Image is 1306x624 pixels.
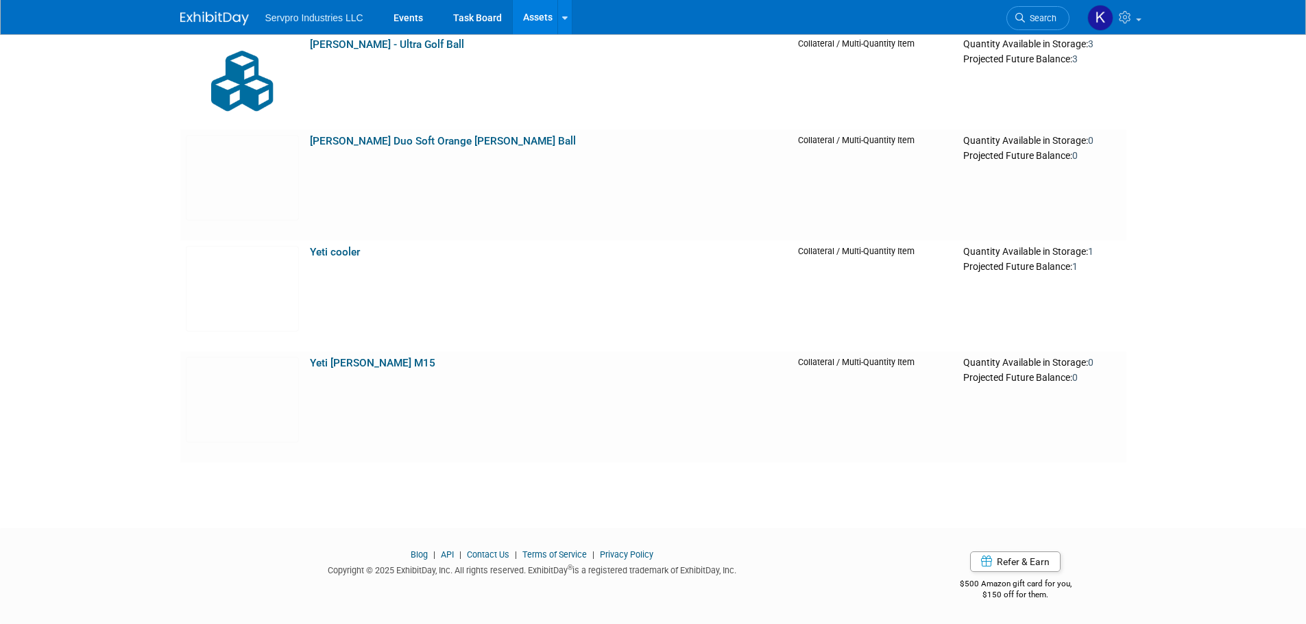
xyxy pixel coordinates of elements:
div: Quantity Available in Storage: [963,246,1120,258]
span: 0 [1072,150,1078,161]
div: Projected Future Balance: [963,258,1120,273]
div: Projected Future Balance: [963,369,1120,384]
span: 0 [1072,372,1078,383]
span: Search [1025,13,1056,23]
a: Yeti [PERSON_NAME] M15 [310,357,435,369]
span: | [589,549,598,560]
div: $150 off for them. [905,589,1126,601]
span: 1 [1088,246,1093,257]
img: Kris Overstreet [1087,5,1113,31]
a: [PERSON_NAME] - Ultra Golf Ball [310,38,464,51]
div: Copyright © 2025 ExhibitDay, Inc. All rights reserved. ExhibitDay is a registered trademark of Ex... [180,561,885,577]
div: $500 Amazon gift card for you, [905,569,1126,601]
span: | [430,549,439,560]
span: Servpro Industries LLC [265,12,363,23]
div: Quantity Available in Storage: [963,38,1120,51]
td: Collateral / Multi-Quantity Item [793,33,958,129]
span: 3 [1088,38,1093,49]
div: Quantity Available in Storage: [963,357,1120,369]
td: Collateral / Multi-Quantity Item [793,240,958,351]
img: ExhibitDay [180,12,249,25]
span: 3 [1072,53,1078,64]
a: Privacy Policy [600,549,653,560]
td: Collateral / Multi-Quantity Item [793,129,958,240]
a: Blog [411,549,428,560]
div: Projected Future Balance: [963,51,1120,66]
a: Search [1006,6,1069,30]
a: [PERSON_NAME] Duo Soft Orange [PERSON_NAME] Ball [310,135,576,147]
span: | [456,549,465,560]
a: Refer & Earn [970,551,1061,572]
a: Yeti cooler [310,246,360,258]
div: Projected Future Balance: [963,147,1120,162]
span: 0 [1088,135,1093,146]
td: Collateral / Multi-Quantity Item [793,351,958,462]
span: 0 [1088,357,1093,368]
span: | [511,549,520,560]
span: 1 [1072,261,1078,272]
a: Contact Us [467,549,509,560]
sup: ® [568,564,572,571]
a: Terms of Service [522,549,587,560]
img: Collateral-Icon-2.png [186,38,299,124]
div: Quantity Available in Storage: [963,135,1120,147]
a: API [441,549,454,560]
